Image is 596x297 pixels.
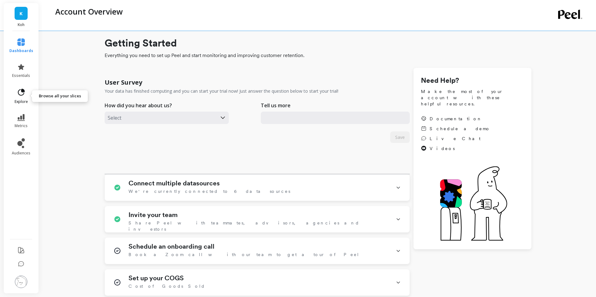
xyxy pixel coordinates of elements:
span: Cost of Goods Sold [129,283,205,289]
span: explore [15,99,28,104]
img: profile picture [15,276,27,288]
span: metrics [15,123,28,128]
span: Everything you need to set up Peel and start monitoring and improving customer retention. [105,52,531,59]
p: Your data has finished computing and you can start your trial now! Just answer the question below... [105,88,338,94]
p: How did you hear about us? [105,102,172,109]
h1: Getting Started [105,36,531,51]
h1: User Survey [105,78,142,87]
span: Book a Zoom call with our team to get a tour of Peel [129,251,359,258]
span: Live Chat [430,135,481,142]
h1: Invite your team [129,211,178,219]
a: Videos [421,145,490,152]
span: Make the most of your account with these helpful resources. [421,88,524,107]
h1: Connect multiple datasources [129,180,220,187]
span: audiences [12,151,30,156]
span: Documentation [430,116,482,122]
a: Schedule a demo [421,126,490,132]
span: We're currently connected to 6 data sources [129,188,290,194]
h1: Need Help? [421,75,524,86]
span: Share Peel with teammates, advisors, agencies and investors [129,220,388,232]
p: Koh [10,22,33,27]
h1: Set up your COGS [129,274,184,282]
span: essentials [12,73,30,78]
h1: Schedule an onboarding call [129,243,214,250]
span: K [20,10,23,17]
span: Videos [430,145,455,152]
span: dashboards [9,48,33,53]
p: Tell us more [261,102,291,109]
span: Schedule a demo [430,126,490,132]
p: Account Overview [55,6,123,17]
a: Documentation [421,116,490,122]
